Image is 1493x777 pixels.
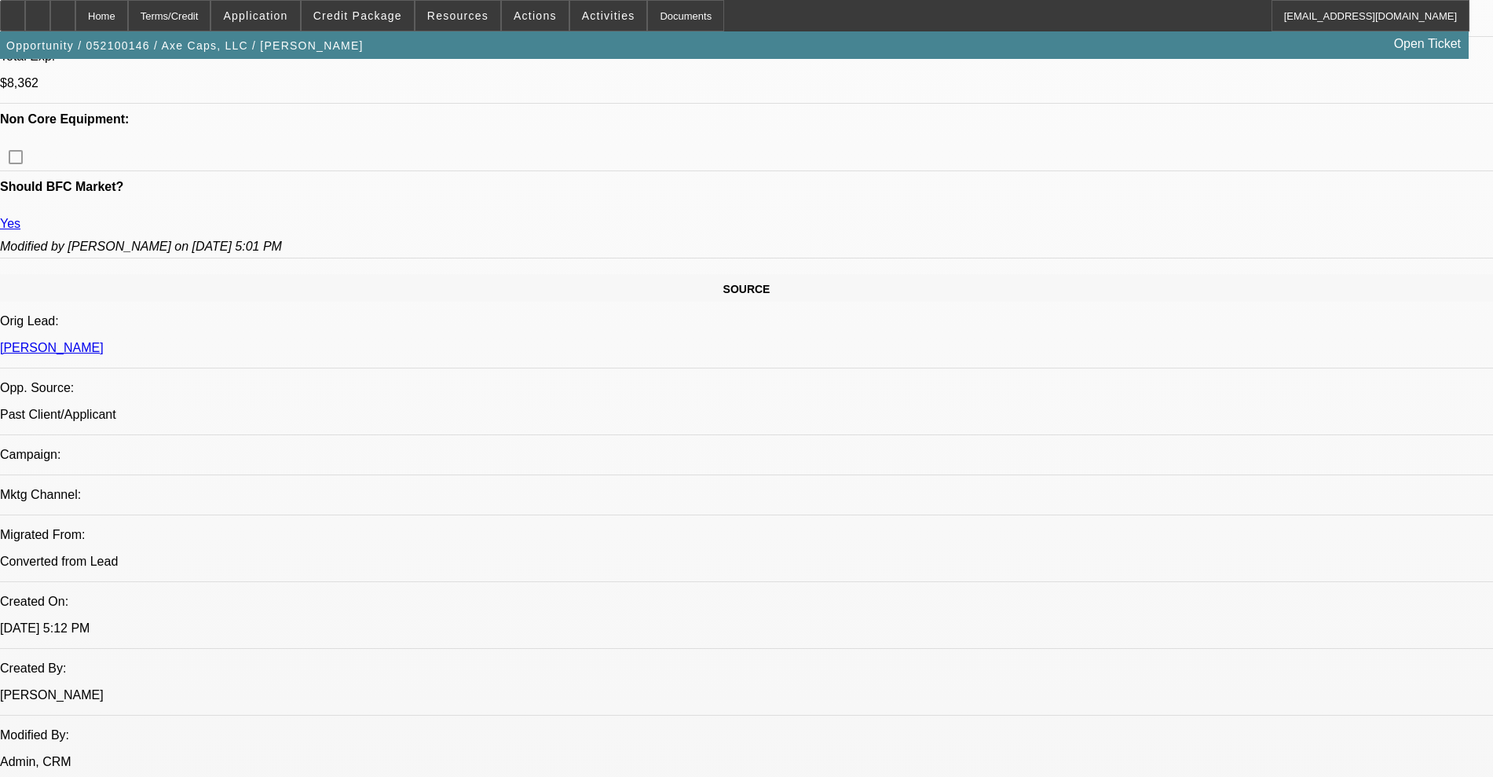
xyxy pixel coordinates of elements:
span: Application [223,9,287,22]
button: Credit Package [302,1,414,31]
span: SOURCE [723,283,770,295]
button: Actions [502,1,569,31]
span: Activities [582,9,635,22]
button: Resources [415,1,500,31]
span: Credit Package [313,9,402,22]
span: Opportunity / 052100146 / Axe Caps, LLC / [PERSON_NAME] [6,39,364,52]
button: Activities [570,1,647,31]
span: Actions [514,9,557,22]
button: Application [211,1,299,31]
a: Open Ticket [1388,31,1467,57]
span: Resources [427,9,489,22]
